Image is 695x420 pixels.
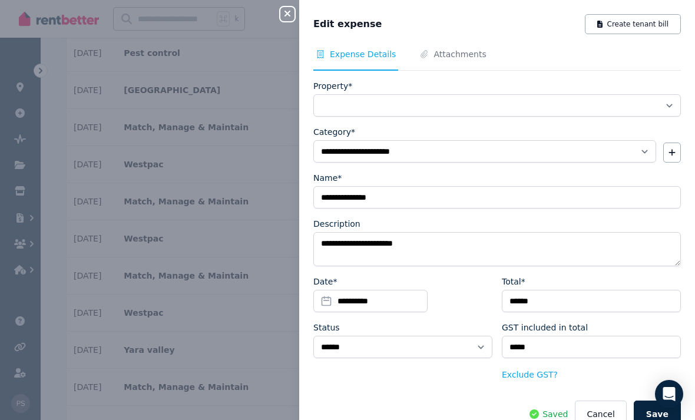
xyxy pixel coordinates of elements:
[313,80,352,92] label: Property*
[313,126,355,138] label: Category*
[502,276,525,287] label: Total*
[502,322,588,333] label: GST included in total
[313,218,360,230] label: Description
[433,48,486,60] span: Attachments
[542,408,568,420] span: Saved
[313,172,342,184] label: Name*
[313,17,382,31] span: Edit expense
[313,322,340,333] label: Status
[313,276,337,287] label: Date*
[502,369,558,381] button: Exclude GST?
[655,380,683,408] div: Open Intercom Messenger
[585,14,681,34] button: Create tenant bill
[313,48,681,71] nav: Tabs
[330,48,396,60] span: Expense Details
